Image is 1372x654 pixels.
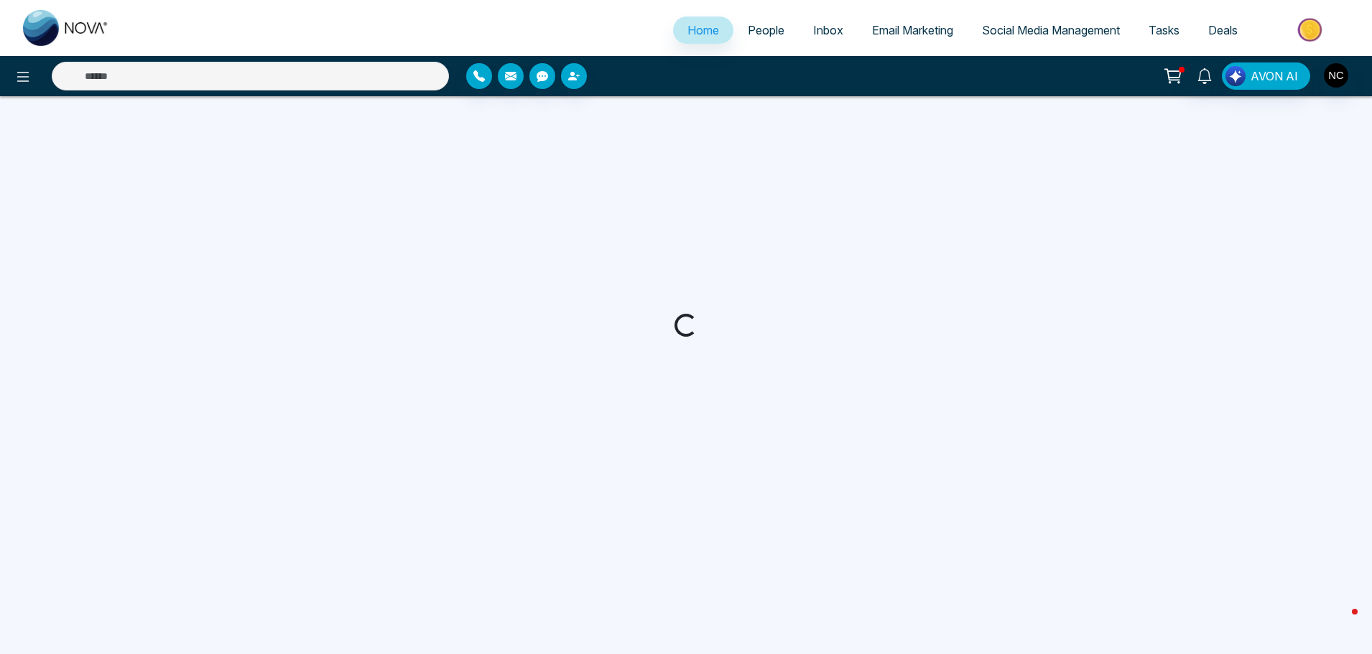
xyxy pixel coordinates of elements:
img: Lead Flow [1225,66,1246,86]
img: Market-place.gif [1259,14,1363,46]
span: Email Marketing [872,23,953,37]
span: Home [687,23,719,37]
span: Deals [1208,23,1238,37]
span: Social Media Management [982,23,1120,37]
a: Tasks [1134,17,1194,44]
a: Home [673,17,733,44]
a: Social Media Management [968,17,1134,44]
span: People [748,23,784,37]
span: Tasks [1149,23,1179,37]
img: Nova CRM Logo [23,10,109,46]
a: People [733,17,799,44]
button: AVON AI [1222,62,1310,90]
img: User Avatar [1324,63,1348,88]
a: Deals [1194,17,1252,44]
iframe: Intercom live chat [1323,605,1358,640]
a: Inbox [799,17,858,44]
span: Inbox [813,23,843,37]
span: AVON AI [1251,67,1298,85]
a: Email Marketing [858,17,968,44]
